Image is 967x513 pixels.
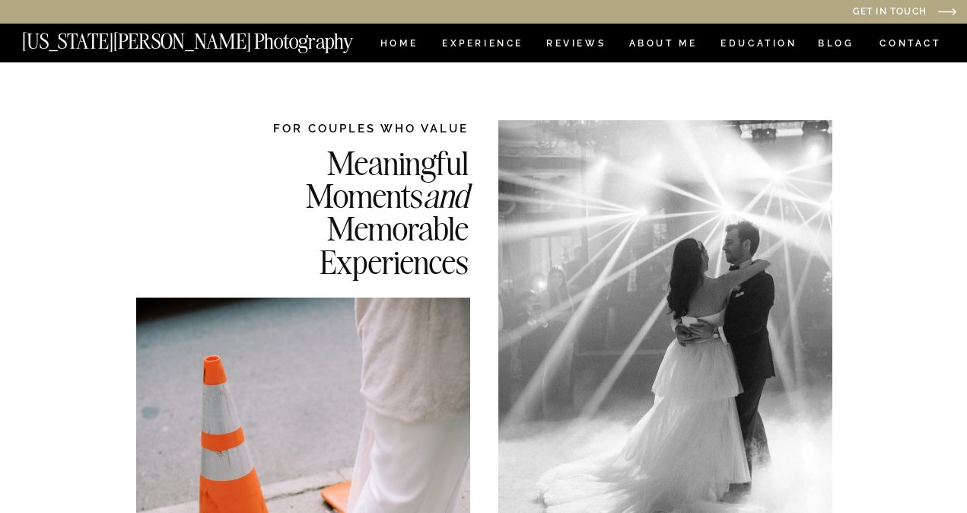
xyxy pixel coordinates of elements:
[442,39,522,52] a: Experience
[546,39,603,52] a: REVIEWS
[22,31,404,44] a: [US_STATE][PERSON_NAME] Photography
[377,39,421,52] a: HOME
[879,35,942,52] a: CONTACT
[228,120,469,136] h2: FOR COUPLES WHO VALUE
[698,7,927,18] a: Get in Touch
[818,39,854,52] a: BLOG
[628,39,698,52] a: ABOUT ME
[228,146,469,276] h2: Meaningful Moments Memorable Experiences
[719,39,799,52] a: EDUCATION
[423,174,469,216] i: and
